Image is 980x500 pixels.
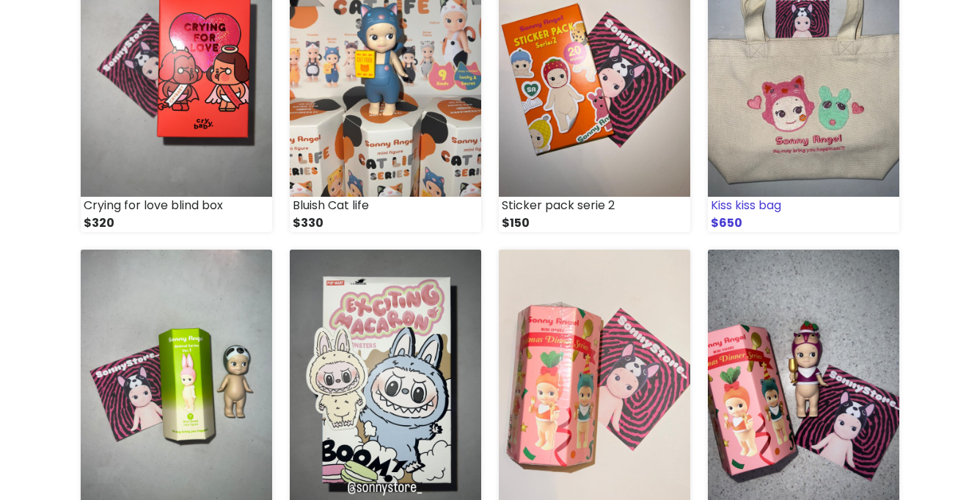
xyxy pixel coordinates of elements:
[499,214,690,232] div: $150
[499,197,690,214] div: Sticker pack serie 2
[81,214,272,232] div: $320
[290,197,481,214] div: Bluish Cat life
[708,197,899,214] div: Kiss kiss bag
[708,214,899,232] div: $650
[81,197,272,214] div: Crying for love blind box
[290,214,481,232] div: $330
